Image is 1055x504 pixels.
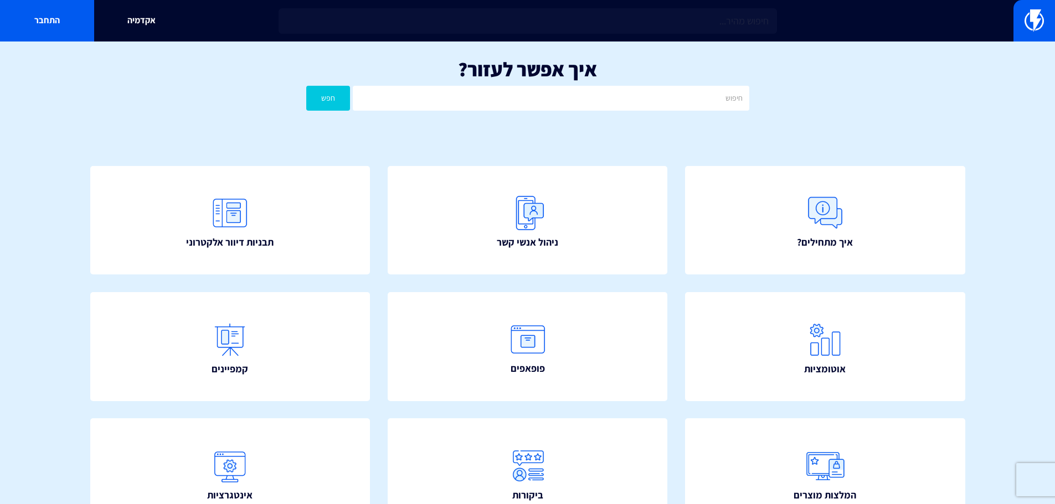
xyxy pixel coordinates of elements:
[212,362,248,376] span: קמפיינים
[794,488,856,502] span: המלצות מוצרים
[497,235,558,250] span: ניהול אנשי קשר
[17,58,1038,80] h1: איך אפשר לעזור?
[353,86,749,111] input: חיפוש
[90,166,370,275] a: תבניות דיוור אלקטרוני
[279,8,777,34] input: חיפוש מהיר...
[685,166,965,275] a: איך מתחילים?
[388,292,668,401] a: פופאפים
[511,361,545,376] span: פופאפים
[388,166,668,275] a: ניהול אנשי קשר
[306,86,351,111] button: חפש
[685,292,965,401] a: אוטומציות
[186,235,274,250] span: תבניות דיוור אלקטרוני
[207,488,253,502] span: אינטגרציות
[90,292,370,401] a: קמפיינים
[512,488,543,502] span: ביקורות
[804,362,846,376] span: אוטומציות
[797,235,853,250] span: איך מתחילים?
